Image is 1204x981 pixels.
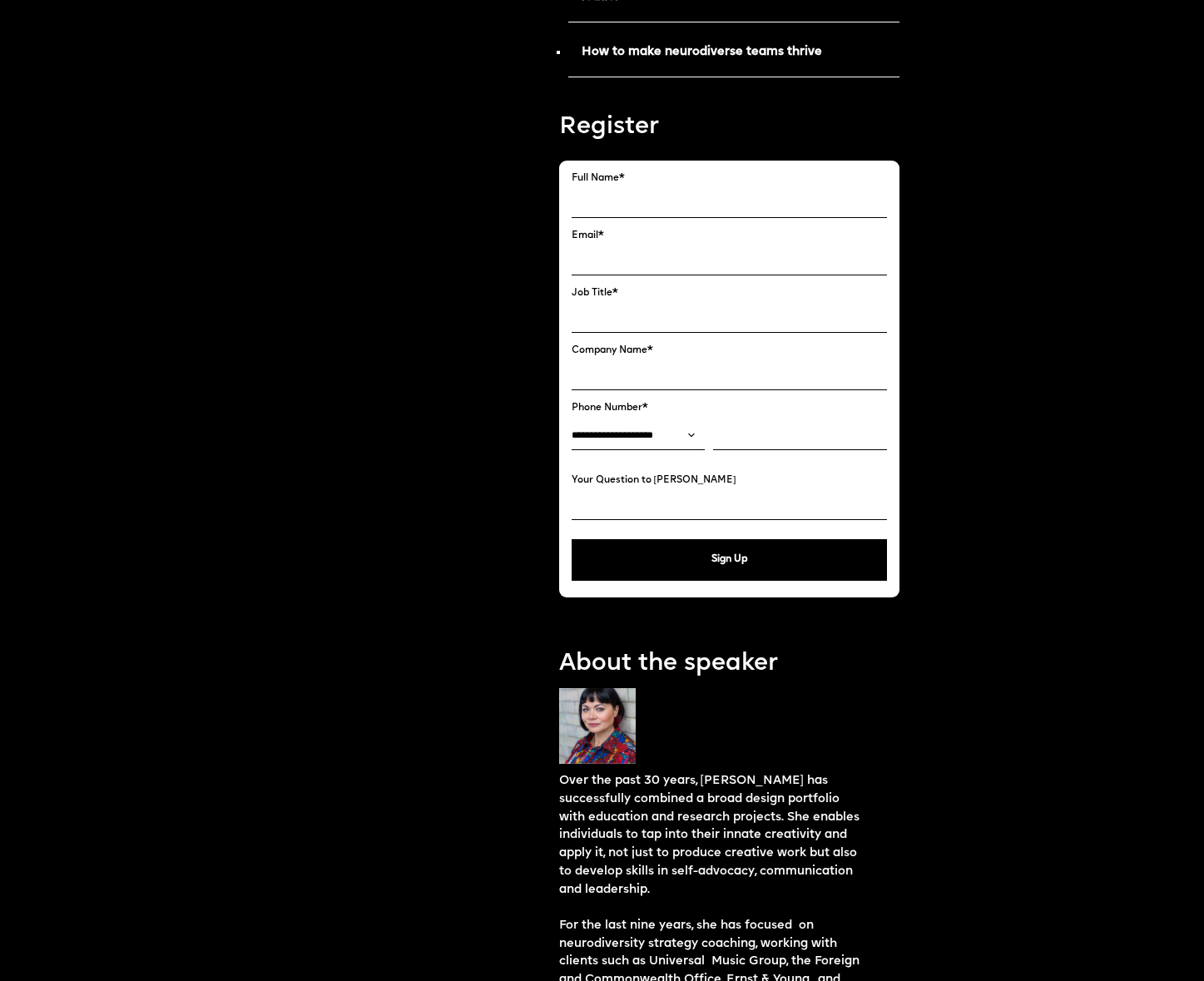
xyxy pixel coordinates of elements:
p: Register [559,111,900,145]
p: About the speaker [559,647,900,681]
label: Full Name [572,173,888,185]
label: Company Name [572,345,888,357]
label: Phone Number [572,403,888,414]
strong: How to make neurodiverse teams thrive [582,46,822,58]
label: Job Title [572,288,888,300]
label: Email [572,230,888,242]
label: Your Question to [PERSON_NAME] [572,475,888,487]
button: Sign Up [572,539,888,581]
